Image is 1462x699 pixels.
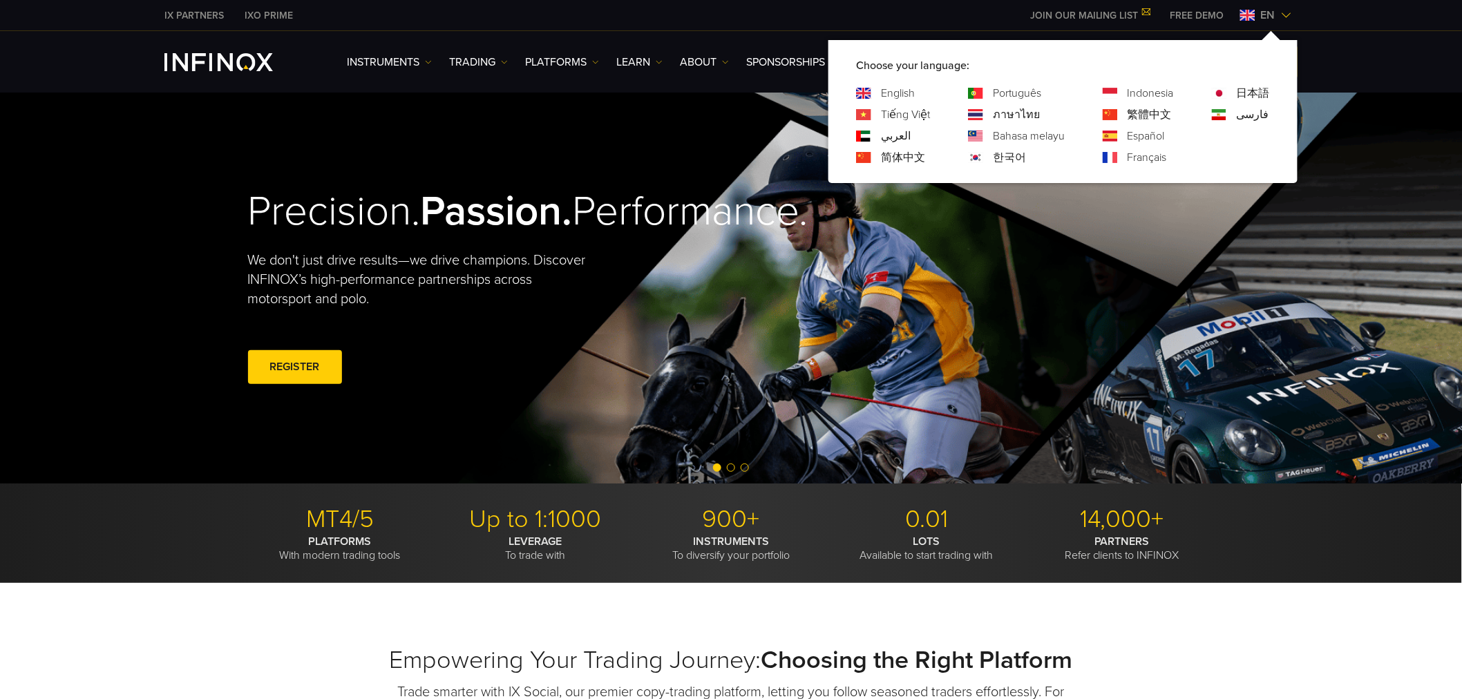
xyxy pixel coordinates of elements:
[248,251,596,309] p: We don't just drive results—we drive champions. Discover INFINOX’s high-performance partnerships ...
[164,53,305,71] a: INFINOX Logo
[248,186,683,237] h2: Precision. Performance.
[638,535,824,562] p: To diversify your portfolio
[247,645,1215,676] h2: Empowering Your Trading Journey:
[154,8,234,23] a: INFINOX
[525,54,599,70] a: PLATFORMS
[993,106,1040,123] a: Language
[993,128,1065,144] a: Language
[1255,7,1281,23] span: en
[834,504,1019,535] p: 0.01
[309,535,372,548] strong: PLATFORMS
[347,54,432,70] a: Instruments
[881,149,925,166] a: Language
[856,57,1270,74] p: Choose your language:
[247,504,433,535] p: MT4/5
[1237,106,1269,123] a: Language
[881,85,915,102] a: Language
[1029,535,1215,562] p: Refer clients to INFINOX
[1128,106,1172,123] a: Language
[693,535,769,548] strong: INSTRUMENTS
[449,54,508,70] a: TRADING
[993,149,1026,166] a: Language
[1094,535,1150,548] strong: PARTNERS
[913,535,940,548] strong: LOTS
[638,504,824,535] p: 900+
[234,8,303,23] a: INFINOX
[1128,149,1167,166] a: Language
[443,535,628,562] p: To trade with
[680,54,729,70] a: ABOUT
[1029,504,1215,535] p: 14,000+
[713,463,721,472] span: Go to slide 1
[741,463,749,472] span: Go to slide 3
[616,54,663,70] a: Learn
[746,54,825,70] a: SPONSORSHIPS
[1237,85,1270,102] a: Language
[1020,10,1160,21] a: JOIN OUR MAILING LIST
[761,645,1073,675] strong: Choosing the Right Platform
[1128,85,1174,102] a: Language
[993,85,1041,102] a: Language
[443,504,628,535] p: Up to 1:1000
[834,535,1019,562] p: Available to start trading with
[1160,8,1235,23] a: INFINOX MENU
[248,350,342,384] a: REGISTER
[881,128,911,144] a: Language
[1128,128,1165,144] a: Language
[727,463,735,472] span: Go to slide 2
[421,186,573,236] strong: Passion.
[509,535,562,548] strong: LEVERAGE
[247,535,433,562] p: With modern trading tools
[881,106,930,123] a: Language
